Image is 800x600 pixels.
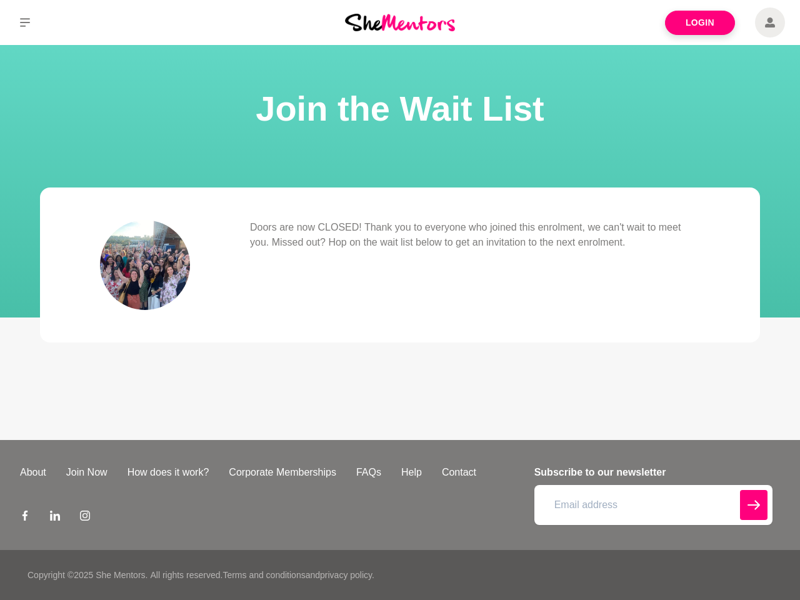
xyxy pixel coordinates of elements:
a: Join Now [56,465,117,480]
a: Facebook [20,510,30,525]
h1: Join the Wait List [15,85,785,132]
p: All rights reserved. and . [150,569,374,582]
p: Copyright © 2025 She Mentors . [27,569,147,582]
a: FAQs [346,465,391,480]
a: Login [665,11,735,35]
p: Doors are now CLOSED! Thank you to everyone who joined this enrolment, we can't wait to meet you.... [250,220,700,250]
a: Help [391,465,432,480]
a: Instagram [80,510,90,525]
a: How does it work? [117,465,219,480]
a: Terms and conditions [222,570,305,580]
a: Contact [432,465,486,480]
a: About [10,465,56,480]
a: LinkedIn [50,510,60,525]
img: She Mentors Logo [345,14,455,31]
a: privacy policy [320,570,372,580]
a: Corporate Memberships [219,465,346,480]
h4: Subscribe to our newsletter [534,465,772,480]
input: Email address [534,485,772,525]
